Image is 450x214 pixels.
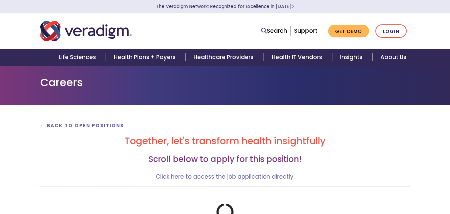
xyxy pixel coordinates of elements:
[156,173,293,181] a: Click here to access the job application directly
[291,3,294,10] span: Learn More
[372,49,414,66] a: About Us
[40,172,410,181] p: .
[40,155,410,164] h3: Scroll below to apply for this position!
[40,76,410,89] h1: Careers
[261,26,287,35] a: Search
[40,20,132,42] img: Veradigm logo
[51,49,106,66] a: Life Sciences
[186,49,263,66] a: Healthcare Providers
[375,24,407,38] a: Login
[332,49,372,66] a: Insights
[294,27,317,35] a: Support
[40,136,410,147] h2: Together, let's transform health insightfully
[106,49,186,66] a: Health Plans + Payers
[328,25,369,38] a: Get Demo
[156,3,294,10] a: The Veradigm Network: Recognized for Excellence in [DATE]Learn More
[40,123,124,129] a: ← Back to Open Positions
[264,49,332,66] a: Health IT Vendors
